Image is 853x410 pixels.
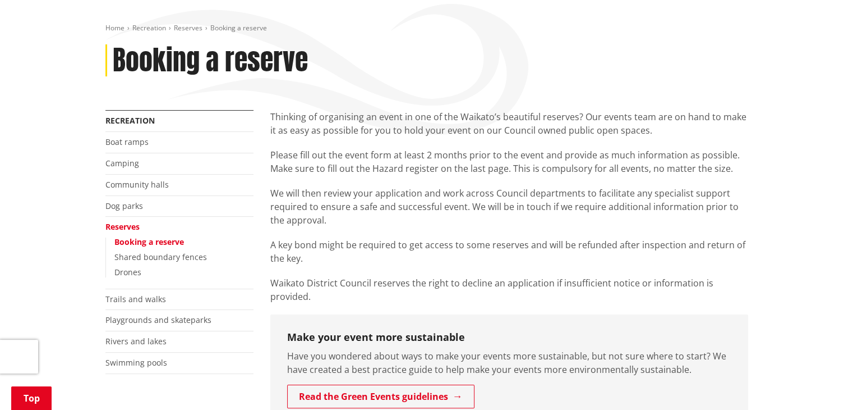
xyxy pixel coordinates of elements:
[105,115,155,126] a: Recreation
[105,315,211,325] a: Playgrounds and skateparks
[105,24,748,33] nav: breadcrumb
[114,236,184,247] a: Booking a reserve
[210,23,267,33] span: Booking a reserve
[132,23,166,33] a: Recreation
[270,186,748,227] p: We will then review your application and work across Council departments to facilitate any specia...
[270,238,748,265] p: A key bond might be required to get access to some reserves and will be refunded after inspection...
[270,276,748,303] p: Waikato District Council reserves the right to decline an application if insufficient notice or i...
[105,179,169,190] a: Community halls
[287,349,731,376] p: Have you wondered about ways to make your events more sustainable, but not sure where to start? W...
[105,158,139,168] a: Camping
[105,23,125,33] a: Home
[287,385,474,408] a: Read the Green Events guidelines
[270,110,748,137] p: Thinking of organising an event in one of the Waikato’s beautiful reserves? Our events team are o...
[114,267,141,277] a: Drones
[105,357,167,368] a: Swimming pools
[801,363,842,403] iframe: Messenger Launcher
[105,201,143,211] a: Dog parks
[105,336,167,347] a: Rivers and lakes
[105,136,149,147] a: Boat ramps
[105,221,140,232] a: Reserves
[105,294,166,304] a: Trails and walks
[11,386,52,410] a: Top
[114,252,207,262] a: Shared boundary fences
[174,23,202,33] a: Reserves
[113,44,308,77] h1: Booking a reserve
[287,331,731,344] h3: Make your event more sustainable
[270,148,748,175] p: Please fill out the event form at least 2 months prior to the event and provide as much informati...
